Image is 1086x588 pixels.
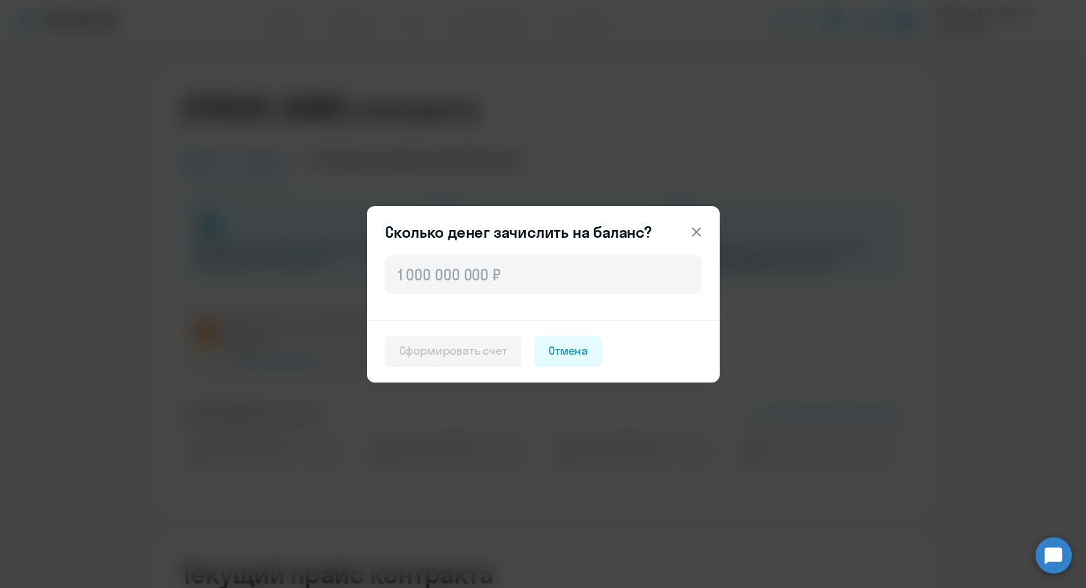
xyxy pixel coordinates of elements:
button: Отмена [534,336,603,367]
header: Сколько денег зачислить на баланс? [367,222,720,242]
div: Отмена [548,342,589,359]
input: 1 000 000 000 ₽ [385,255,702,294]
div: Сформировать счет [399,342,507,359]
button: Сформировать счет [385,336,521,367]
